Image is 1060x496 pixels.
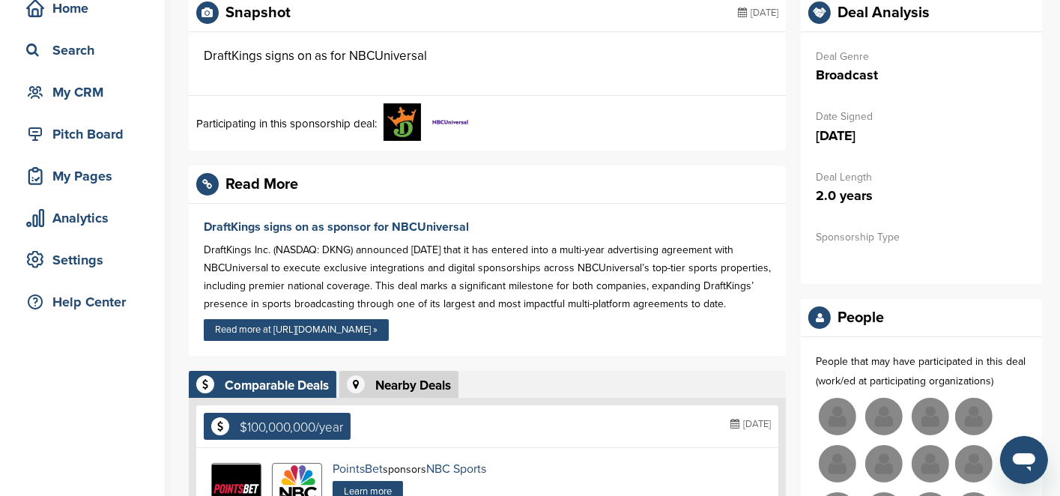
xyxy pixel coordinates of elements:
div: sponsors [333,463,486,475]
img: Missing [955,398,993,435]
img: Missing [819,398,856,435]
div: Read More [225,177,298,192]
a: PointsBet [333,462,383,477]
div: Settings [22,247,150,273]
a: My CRM [15,75,150,109]
p: Date Signed [816,107,1027,126]
div: My CRM [22,79,150,106]
a: Search [15,33,150,67]
a: Analytics [15,201,150,235]
img: Missing [865,398,903,435]
div: Help Center [22,288,150,315]
a: Help Center [15,285,150,319]
p: Deal Length [816,168,1027,187]
p: Sponsorship Type [816,228,1027,247]
div: DraftKings signs on as for NBCUniversal [204,47,427,65]
img: Missing [955,445,993,483]
div: $100,000,000/year [240,421,343,434]
p: Broadcast [816,66,1027,85]
div: Comparable Deals [225,379,329,392]
img: Missing [819,445,856,483]
img: Missing [865,445,903,483]
div: Snapshot [225,5,291,20]
p: 2.0 years [816,187,1027,205]
img: Missing [912,398,949,435]
a: Settings [15,243,150,277]
div: People [838,310,884,325]
p: Participating in this sponsorship deal: [196,115,377,133]
a: Read more at [URL][DOMAIN_NAME] » [204,319,389,341]
div: Deal Analysis [838,5,930,20]
a: DraftKings signs on as sponsor for NBCUniversal [204,220,469,235]
a: NBC Sports [426,462,486,477]
img: Draftkings logo [384,103,421,141]
div: Nearby Deals [375,379,451,392]
div: [DATE] [738,1,778,24]
iframe: Button to launch messaging window [1000,436,1048,484]
div: Analytics [22,205,150,232]
div: Pitch Board [22,121,150,148]
p: People that may have participated in this deal (work/ed at participating organizations) [816,352,1027,390]
div: My Pages [22,163,150,190]
img: Missing [912,445,949,483]
div: DraftKings Inc. (NASDAQ: DKNG) announced [DATE] that it has entered into a multi-year advertising... [204,241,771,313]
div: [DATE] [730,413,771,435]
img: Nbcuniversal 400x400 [431,103,469,141]
p: [DATE] [816,127,1027,145]
p: Deal Genre [816,47,1027,66]
a: My Pages [15,159,150,193]
a: Pitch Board [15,117,150,151]
div: Search [22,37,150,64]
